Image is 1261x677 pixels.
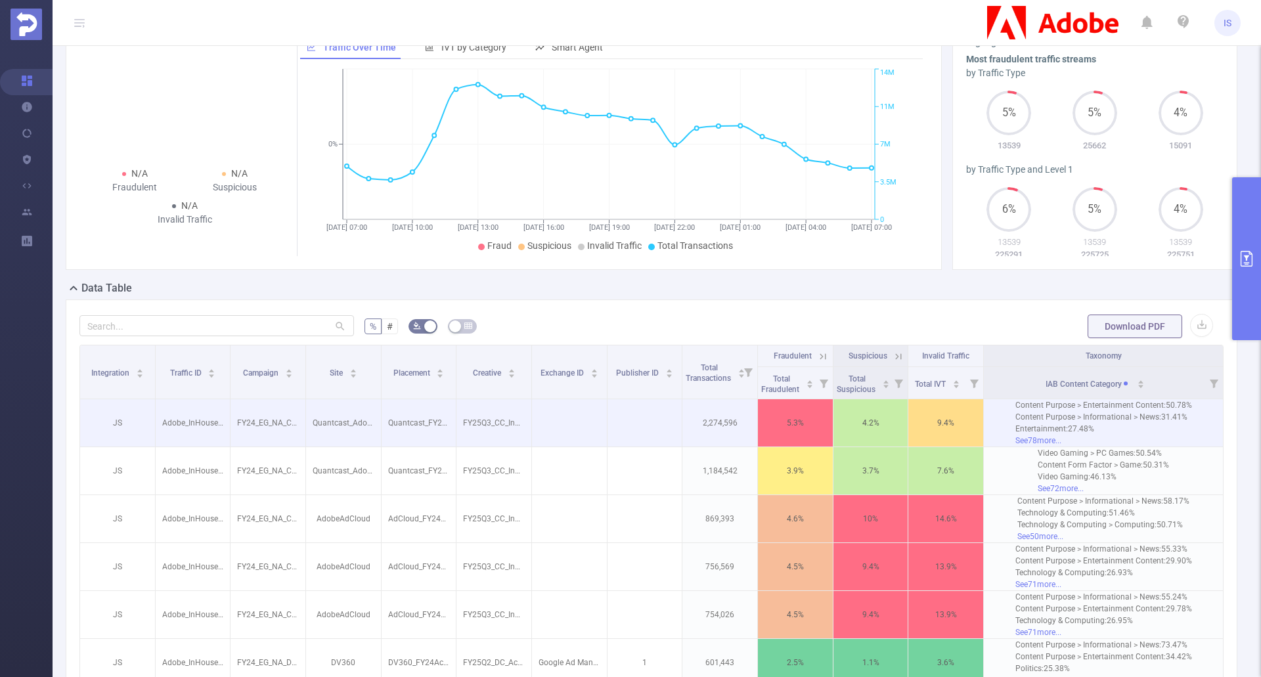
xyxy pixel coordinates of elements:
p: Quantcast_FY24CC_LAL_Cookieless-Targeting_US_DSK_BAN_728x90 [7902674] [382,410,456,435]
p: 225751 [1138,248,1224,261]
i: Filter menu [739,345,757,399]
tspan: 11M [880,102,895,111]
i: icon: caret-down [665,372,673,376]
tspan: [DATE] 01:00 [720,223,761,232]
i: icon: bg-colors [413,322,421,330]
span: 5% [1073,204,1117,215]
p: Adobe_InHouse [13539] [156,506,231,531]
tspan: [DATE] 22:00 [654,223,695,232]
p: 754,026 [682,602,757,627]
tspan: 7M [880,141,891,149]
div: Technology & Computing : 26.95% [1015,615,1192,626]
div: Content Purpose > Informational > News : 55.33% [1015,543,1192,555]
i: icon: caret-up [136,367,143,371]
div: Content Purpose > Informational > News : 58.17% [1017,495,1189,507]
i: icon: caret-down [590,372,598,376]
p: DV360 [306,650,381,675]
i: icon: caret-down [208,372,215,376]
div: Content Purpose > Entertainment Content : 29.90% [1015,555,1192,567]
i: icon: bar-chart [425,43,434,52]
p: JS [80,602,155,627]
span: Traffic ID [170,368,204,378]
span: Campaign [243,368,280,378]
p: 7.6% [908,458,983,483]
div: Sort [1137,378,1145,386]
div: Content Purpose > Informational > News : 55.24% [1015,591,1192,603]
span: 5% [986,108,1031,118]
p: Google Ad Manager [1] [532,650,607,675]
div: Video Gaming > PC Games : 50.54% [1038,447,1169,459]
span: Taxonomy [1086,351,1122,360]
p: AdobeAdCloud [306,506,381,531]
tspan: 14M [880,69,895,77]
div: by Traffic Type [966,66,1224,80]
span: Smart Agent [552,42,603,53]
span: 4% [1159,204,1203,215]
div: Content Purpose > Entertainment Content : 34.42% [1015,651,1192,663]
tspan: 0% [328,141,338,149]
p: 4.5% [758,602,833,627]
i: icon: caret-down [953,383,960,387]
span: Site [330,368,345,378]
i: icon: caret-down [1138,383,1145,387]
i: icon: caret-up [349,367,357,371]
i: icon: caret-down [508,372,515,376]
p: 10% [833,506,908,531]
i: Filter menu [814,367,833,399]
div: See 78 more... [1015,435,1192,447]
p: AdCloud_FY24CC_PSP_Longtail-SpanishAmerican_US_DSK_BAN_300x250 [9354649] [382,602,456,627]
span: IVT by Category [441,42,506,53]
p: Quantcast_AdobeDyn [306,458,381,483]
p: JS [80,554,155,579]
div: Content Form Factor > Game : 50.31% [1038,459,1169,471]
p: FY25Q3_CC_Individual_CCPro_US_EN_CCPro40OffPromo_ST_728x90_NA_NA.jpg [5472463] [456,410,531,435]
i: icon: caret-down [437,372,444,376]
p: FY25Q2_DC_AcrobatDC_AcrobatDC_US_EN_ACAIAssistant-DGContractFeatureBAU_AN_300x600.zip [5204939] [456,650,531,675]
i: icon: line-chart [307,43,316,52]
div: Sort [349,367,357,375]
div: Video Gaming : 46.13% [1038,471,1169,483]
p: 4.6% [758,506,833,531]
i: icon: caret-down [349,372,357,376]
p: 14.6% [908,506,983,531]
i: Filter menu [889,367,908,399]
div: Content Purpose > Entertainment Content : 29.78% [1015,603,1192,615]
div: Entertainment : 27.48% [1015,423,1192,435]
h2: Data Table [81,280,132,296]
p: 9.4% [833,602,908,627]
p: FY24_EG_NA_Creative_CCM_Acquisition_Buy [225725] [231,458,305,483]
p: 225725 [1052,248,1138,261]
p: Quantcast_FY24CC_LAL_Cookieless-Targeting_US_DSK_BAN_300x250 [7902672] [382,458,456,483]
p: 4.5% [758,554,833,579]
p: 601,443 [682,650,757,675]
p: 13.9% [908,554,983,579]
span: 4% [1159,108,1203,118]
p: 869,393 [682,506,757,531]
div: See 71 more... [1015,579,1192,590]
p: DV360_FY24AcrobatDemandGen_PSP_WorkingProfessionalsAffinity-ContractFeatureBAU_US_DSK_BAN_300x600... [382,650,456,675]
p: 1,184,542 [682,458,757,483]
b: Most fraudulent traffic streams [966,54,1096,64]
p: 3.7% [833,458,908,483]
p: 3.9% [758,458,833,483]
p: Quantcast_AdobeDyn [306,410,381,435]
i: icon: caret-up [953,378,960,382]
span: Publisher ID [616,368,661,378]
p: FY25Q3_CC_Individual_CCPro_LA_ES_CCLO-ACQ-ExplainerRefresh-V2_AN_300x250_NA_NA.gif [5491321] [456,602,531,627]
p: JS [80,458,155,483]
p: 13539 [966,139,1052,152]
div: Sort [738,367,745,375]
div: Sort [590,367,598,375]
i: icon: caret-up [590,367,598,371]
i: icon: caret-up [1138,378,1145,382]
i: icon: caret-down [882,383,889,387]
span: Invalid Traffic [587,240,642,251]
p: AdobeAdCloud [306,554,381,579]
p: Adobe_InHouse [13539] [156,554,231,579]
i: icon: caret-up [208,367,215,371]
div: Sort [882,378,890,386]
tspan: [DATE] 16:00 [523,223,564,232]
span: Creative [473,368,503,378]
span: N/A [231,168,248,179]
tspan: [DATE] 13:00 [458,223,498,232]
